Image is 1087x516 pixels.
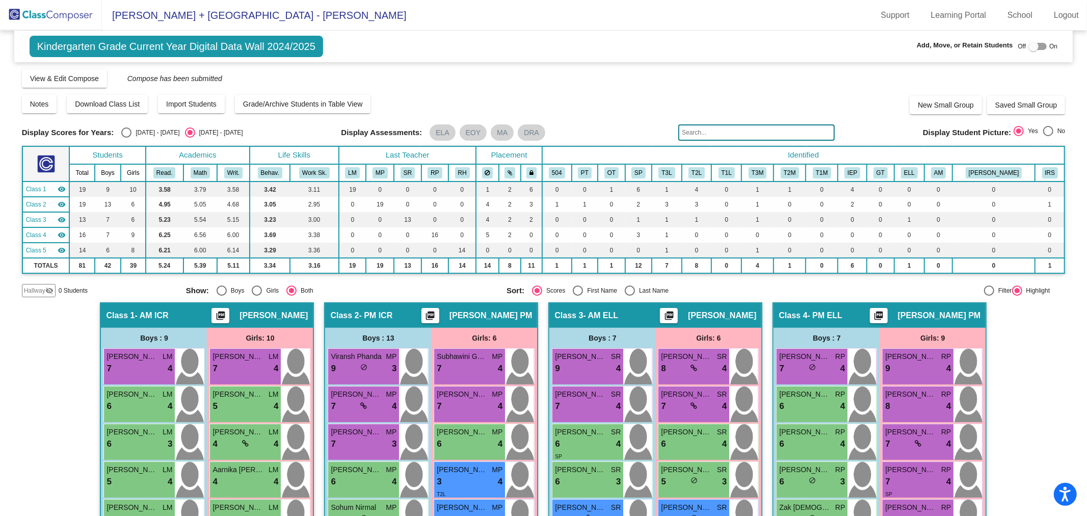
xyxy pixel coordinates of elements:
[121,258,146,273] td: 39
[121,212,146,227] td: 6
[95,197,121,212] td: 13
[521,212,542,227] td: 2
[95,227,121,243] td: 7
[549,167,565,178] button: 504
[476,227,499,243] td: 5
[67,95,148,113] button: Download Class List
[625,197,652,212] td: 2
[250,182,290,197] td: 3.42
[572,212,598,227] td: 0
[430,124,455,141] mat-chip: ELA
[339,146,476,164] th: Last Teacher
[1035,243,1065,258] td: 0
[183,197,218,212] td: 5.05
[924,182,952,197] td: 0
[521,164,542,182] th: Keep with teacher
[652,243,682,258] td: 1
[521,258,542,273] td: 11
[631,167,646,178] button: SP
[345,167,359,178] button: LM
[918,101,974,109] span: New Small Group
[867,227,894,243] td: 0
[58,185,66,193] mat-icon: visibility
[741,182,774,197] td: 1
[250,146,339,164] th: Life Skills
[339,212,366,227] td: 0
[924,243,952,258] td: 0
[894,182,925,197] td: 0
[924,197,952,212] td: 0
[146,243,183,258] td: 6.21
[598,164,625,182] th: Occupational Therapy
[995,101,1057,109] span: Saved Small Group
[542,146,1065,164] th: Identified
[26,185,46,194] span: Class 1
[499,227,521,243] td: 2
[682,164,712,182] th: Tier 2 ELA
[741,227,774,243] td: 0
[394,197,421,212] td: 0
[421,227,448,243] td: 16
[658,167,675,178] button: T3L
[95,243,121,258] td: 6
[838,164,867,182] th: Individualized Education Plan
[542,258,572,273] td: 1
[598,258,625,273] td: 1
[22,95,57,113] button: Notes
[476,243,499,258] td: 0
[952,243,1035,258] td: 0
[95,258,121,273] td: 42
[217,212,250,227] td: 5.15
[30,36,323,57] span: Kindergarten Grade Current Year Digital Data Wall 2024/2025
[191,167,210,178] button: Math
[542,182,572,197] td: 0
[652,182,682,197] td: 1
[894,212,925,227] td: 1
[26,230,46,240] span: Class 4
[894,164,925,182] th: English Language Learners
[421,164,448,182] th: Richards PM
[625,182,652,197] td: 6
[339,197,366,212] td: 0
[931,167,946,178] button: AM
[952,164,1035,182] th: Wilson
[719,167,735,178] button: T1L
[774,227,806,243] td: 0
[22,258,70,273] td: TOTALS
[211,308,229,323] button: Print Students Details
[741,243,774,258] td: 1
[448,182,476,197] td: 0
[366,197,394,212] td: 19
[838,197,867,212] td: 2
[448,243,476,258] td: 14
[121,164,146,182] th: Girls
[521,227,542,243] td: 0
[625,164,652,182] th: Speech
[1035,212,1065,227] td: 0
[867,243,894,258] td: 0
[26,200,46,209] span: Class 2
[146,227,183,243] td: 6.25
[711,197,741,212] td: 0
[366,227,394,243] td: 0
[448,258,476,273] td: 14
[711,182,741,197] td: 0
[146,146,250,164] th: Academics
[682,227,712,243] td: 0
[838,243,867,258] td: 0
[625,227,652,243] td: 3
[542,243,572,258] td: 0
[711,212,741,227] td: 0
[572,227,598,243] td: 0
[999,7,1041,23] a: School
[598,212,625,227] td: 0
[542,164,572,182] th: 504 Plan
[366,258,394,273] td: 19
[952,197,1035,212] td: 0
[1046,7,1087,23] a: Logout
[217,182,250,197] td: 3.58
[250,212,290,227] td: 3.23
[366,164,394,182] th: McHugh PM
[1035,197,1065,212] td: 1
[421,258,448,273] td: 16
